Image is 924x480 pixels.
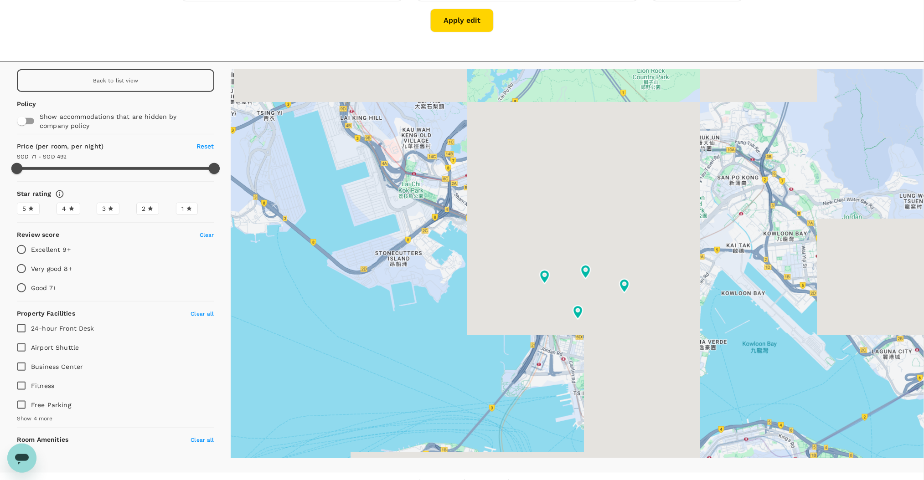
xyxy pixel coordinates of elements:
[142,204,145,214] span: 2
[17,69,214,92] a: Back to list view
[31,325,94,332] span: 24-hour Front Desk
[191,437,214,443] span: Clear all
[31,245,71,254] p: Excellent 9+
[31,264,72,273] p: Very good 8+
[31,401,71,409] span: Free Parking
[31,344,79,351] span: Airport Shuttle
[7,444,36,473] iframe: Button to launch messaging window
[17,99,30,108] p: Policy
[31,363,83,370] span: Business Center
[55,189,64,199] svg: Star ratings are awarded to properties to represent the quality of services, facilities, and amen...
[40,112,196,130] p: Show accommodations that are hidden by company policy
[93,77,139,84] span: Back to list view
[17,230,59,240] h6: Review score
[31,451,82,458] span: Air conditioning
[31,382,54,389] span: Fitness
[62,204,66,214] span: 4
[22,204,26,214] span: 5
[430,9,494,32] button: Apply edit
[17,309,75,319] h6: Property Facilities
[102,204,106,214] span: 3
[181,204,184,214] span: 1
[31,283,56,292] p: Good 7+
[17,142,165,152] h6: Price (per room, per night)
[191,311,214,317] span: Clear all
[17,153,67,160] span: SGD 71 - SGD 492
[196,143,214,150] span: Reset
[17,189,52,199] h6: Star rating
[17,435,68,445] h6: Room Amenities
[200,232,214,238] span: Clear
[17,414,53,424] span: Show 4 more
